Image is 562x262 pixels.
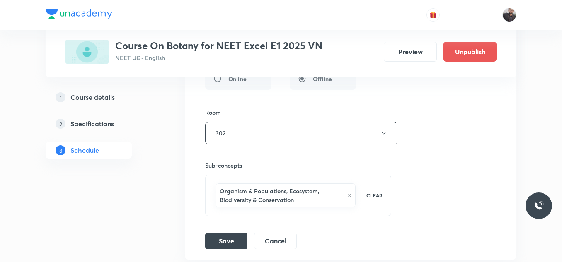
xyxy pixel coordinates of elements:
[115,53,322,62] p: NEET UG • English
[70,92,115,102] h5: Course details
[254,233,297,249] button: Cancel
[426,8,440,22] button: avatar
[534,201,544,211] img: ttu
[70,119,114,129] h5: Specifications
[70,145,99,155] h5: Schedule
[56,119,65,129] p: 2
[46,9,112,21] a: Company Logo
[56,92,65,102] p: 1
[46,89,158,106] a: 1Course details
[205,233,247,249] button: Save
[65,40,109,64] img: 6465D4BE-7C56-4ABB-A03C-782CFFC768C8_plus.png
[366,192,383,199] p: CLEAR
[46,9,112,19] img: Company Logo
[56,145,65,155] p: 3
[205,161,391,170] h6: Sub-concepts
[384,42,437,62] button: Preview
[502,8,516,22] img: Vishal Choudhary
[46,115,158,132] a: 2Specifications
[205,108,221,117] h6: Room
[429,11,437,19] img: avatar
[220,187,344,204] h6: Organism & Populations, Ecosystem, Biodiversity & Conservation
[205,122,397,144] button: 302
[115,40,322,52] h3: Course On Botany for NEET Excel E1 2025 VN
[443,42,497,62] button: Unpublish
